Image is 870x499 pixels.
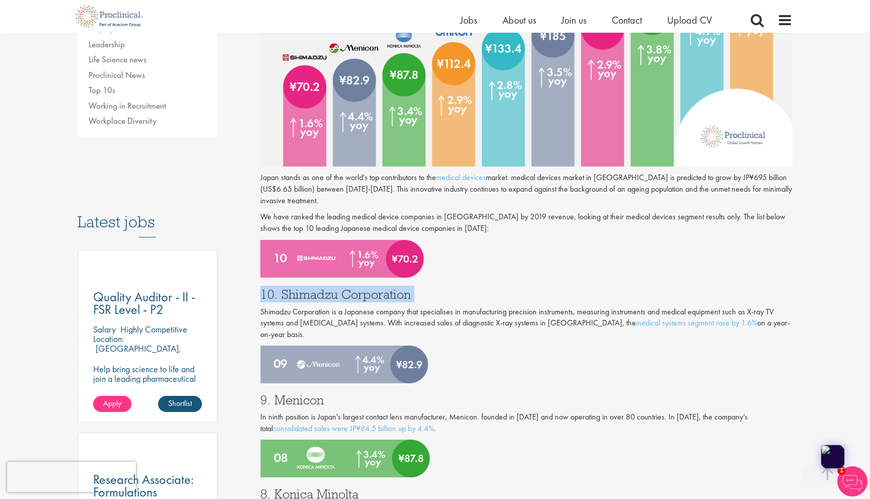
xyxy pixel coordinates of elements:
a: Jobs [460,14,477,27]
a: About us [502,14,536,27]
p: Help bring science to life and join a leading pharmaceutical company to play a key role in delive... [93,364,202,422]
a: Apply [93,396,131,412]
span: Salary [93,323,116,335]
a: Proclinical News [89,69,145,80]
a: Top 10s [89,85,115,96]
h3: 10. Shimadzu Corporation [260,288,793,301]
h3: 9. Menicon [260,393,793,406]
span: Apply [103,398,121,408]
iframe: reCAPTCHA [7,462,136,492]
span: 1 [837,466,846,475]
a: medical devices [436,172,486,183]
a: medical systems segment rose by 1.6% [636,317,757,328]
a: Leadership [89,39,125,50]
a: Working in Recruitment [89,100,166,111]
a: Quality Auditor - II - FSR Level - P2 [93,291,202,316]
p: We have ranked the leading medical device companies in [GEOGRAPHIC_DATA] by 2019 revenue, looking... [260,211,793,234]
a: Shortlist [158,396,202,412]
a: Research Associate: Formulations [93,473,202,498]
p: Highly Competitive [120,323,187,335]
p: Japan stands as one of the world's top contributors to the market. medical devices market in [GEO... [260,172,793,207]
a: consolidated sales were JP¥84.5 billion up by 4.4% [273,423,434,434]
span: Quality Auditor - II - FSR Level - P2 [93,288,195,318]
p: [GEOGRAPHIC_DATA], [GEOGRAPHIC_DATA] [93,343,181,364]
p: In ninth position is Japan's largest contact lens manufacturer, Menicon. founded in [DATE] and no... [260,411,793,435]
img: Chatbot [837,466,867,496]
a: Contact [612,14,642,27]
h3: Latest jobs [78,188,217,237]
p: Shimadzu Corporation is a Japanese company that specialises in manufacturing precision instrument... [260,306,793,341]
span: Location: [93,333,124,345]
a: Workplace Diversity [89,115,157,126]
a: Life Science news [89,54,147,65]
a: Join us [561,14,587,27]
img: app-logo.png [821,445,845,469]
a: Upload CV [667,14,712,27]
